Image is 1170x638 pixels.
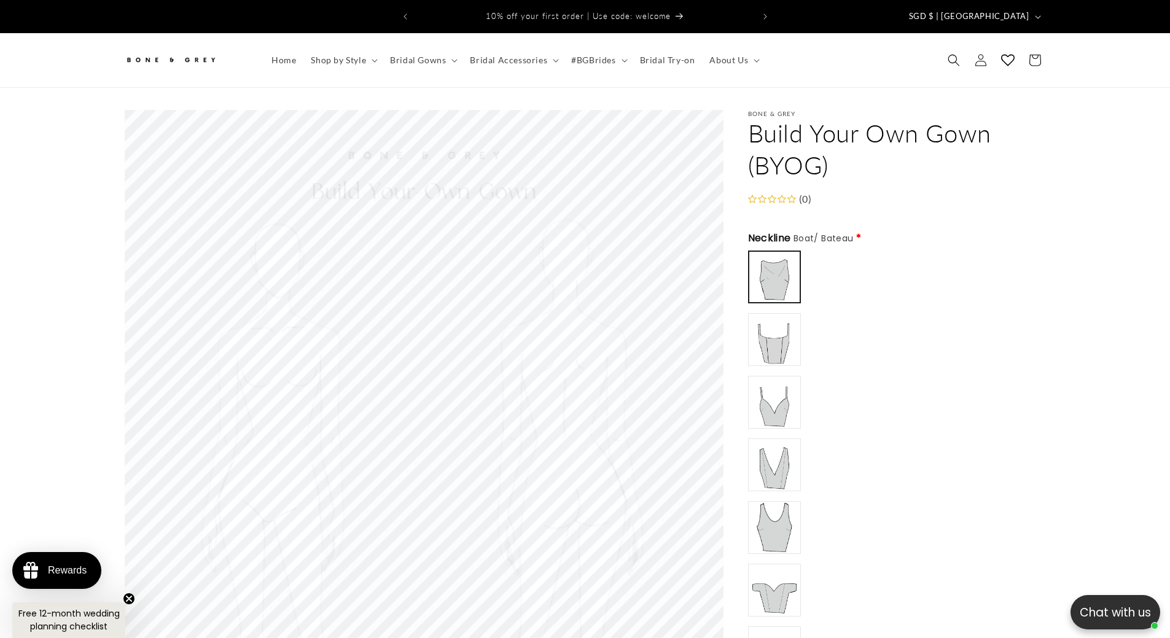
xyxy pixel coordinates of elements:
[311,55,366,66] span: Shop by Style
[633,47,703,73] a: Bridal Try-on
[748,117,1046,181] h1: Build Your Own Gown (BYOG)
[751,253,798,301] img: https://cdn.shopify.com/s/files/1/0750/3832/7081/files/boat_neck_e90dd235-88bb-46b2-8369-a1b9d139...
[640,55,695,66] span: Bridal Try-on
[48,565,87,576] div: Rewards
[271,55,296,66] span: Home
[123,593,135,605] button: Close teaser
[12,602,125,638] div: Free 12-month wedding planning checklistClose teaser
[750,378,799,427] img: https://cdn.shopify.com/s/files/1/0750/3832/7081/files/v_neck_thin_straps_4722d919-4ab4-454d-8566...
[750,503,799,552] img: https://cdn.shopify.com/s/files/1/0750/3832/7081/files/round_neck.png?v=1756872555
[462,47,564,73] summary: Bridal Accessories
[120,45,252,75] a: Bone and Grey Bridal
[470,55,547,66] span: Bridal Accessories
[796,190,812,208] div: (0)
[940,47,967,74] summary: Search
[1071,595,1160,629] button: Open chatbox
[564,47,632,73] summary: #BGBrides
[1071,604,1160,621] p: Chat with us
[750,566,799,615] img: https://cdn.shopify.com/s/files/1/0750/3832/7081/files/off-shoulder_sweetheart_1bdca986-a4a1-4613...
[752,5,779,28] button: Next announcement
[709,55,748,66] span: About Us
[909,10,1029,23] span: SGD $ | [GEOGRAPHIC_DATA]
[125,50,217,70] img: Bone and Grey Bridal
[390,55,446,66] span: Bridal Gowns
[794,232,854,244] span: Boat/ Bateau
[750,440,799,489] img: https://cdn.shopify.com/s/files/1/0750/3832/7081/files/v-neck_thick_straps_d2901628-028e-49ea-b62...
[383,47,462,73] summary: Bridal Gowns
[264,47,303,73] a: Home
[392,5,419,28] button: Previous announcement
[748,110,1046,117] p: Bone & Grey
[748,231,854,246] span: Neckline
[303,47,383,73] summary: Shop by Style
[702,47,765,73] summary: About Us
[571,55,615,66] span: #BGBrides
[902,5,1046,28] button: SGD $ | [GEOGRAPHIC_DATA]
[18,607,120,632] span: Free 12-month wedding planning checklist
[750,315,799,364] img: https://cdn.shopify.com/s/files/1/0750/3832/7081/files/square_7e0562ac-aecd-41ee-8590-69b11575ecc...
[486,11,671,21] span: 10% off your first order | Use code: welcome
